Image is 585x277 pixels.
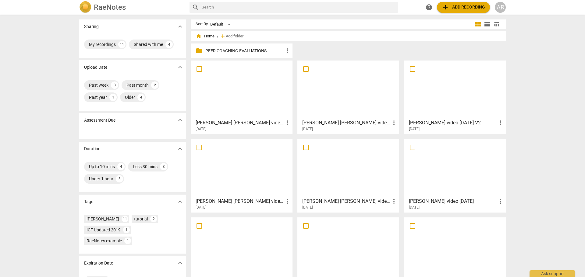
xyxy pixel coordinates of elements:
div: 2 [151,81,158,89]
button: Table view [492,20,501,29]
input: Search [202,2,395,12]
span: [DATE] [409,205,420,210]
h3: CURRY FARINELLA video 08.05.25 [302,119,390,126]
span: expand_more [176,145,184,152]
span: [DATE] [196,126,206,132]
div: ICF Updated 2019 [87,227,121,233]
span: Add folder [226,34,243,39]
div: 11 [118,41,126,48]
a: [PERSON_NAME] video [DATE][DATE] [406,141,504,210]
h3: CURRY FARINELLA video 08.20.25 [196,119,284,126]
span: expand_more [176,23,184,30]
span: Home [196,33,214,39]
span: expand_more [176,259,184,267]
p: Tags [84,199,93,205]
a: LogoRaeNotes [79,1,185,13]
span: more_vert [284,119,291,126]
span: expand_more [176,198,184,205]
button: List view [483,20,492,29]
a: [PERSON_NAME] [PERSON_NAME] video [DATE][DATE] [193,63,290,131]
div: tutorial [134,216,148,222]
a: [PERSON_NAME] video [DATE] V2[DATE] [406,63,504,131]
a: Help [424,2,434,13]
span: add [442,4,449,11]
span: more_vert [497,119,504,126]
h3: CURRY DICHARRY video 08.06.25 [409,198,497,205]
div: 11 [122,216,128,222]
a: [PERSON_NAME] [PERSON_NAME] video 07 31 25[DATE] [300,141,397,210]
span: table_chart [494,21,499,27]
p: PEER COACHING EVALUATIONS [205,48,284,54]
button: AR [495,2,506,13]
p: Assessment Due [84,117,115,123]
p: Sharing [84,23,99,30]
h3: CURRY CORBAN video 08.29.25 V2 [409,119,497,126]
div: Shared with me [134,41,163,47]
span: add [220,33,226,39]
button: Show more [175,197,185,206]
h2: RaeNotes [94,3,126,12]
div: Up to 10 mins [89,164,115,170]
div: 1 [124,237,131,244]
div: 8 [116,175,123,182]
span: more_vert [390,198,398,205]
span: search [192,4,199,11]
span: [DATE] [409,126,420,132]
div: Past month [126,82,149,88]
div: Under 1 hour [89,176,113,182]
div: 4 [165,41,173,48]
span: view_module [474,21,482,28]
button: Show more [175,258,185,268]
div: Less 30 mins [133,164,158,170]
div: Past year [89,94,107,100]
span: expand_more [176,64,184,71]
button: Show more [175,22,185,31]
div: RaeNotes example [87,238,122,244]
span: view_list [484,21,491,28]
a: [PERSON_NAME] [PERSON_NAME] video [DATE][DATE] [300,63,397,131]
div: 4 [137,94,145,101]
div: 4 [117,163,125,170]
div: Ask support [530,270,575,277]
a: [PERSON_NAME] [PERSON_NAME] video [DATE] v2[DATE] [193,141,290,210]
button: Show more [175,144,185,153]
button: Tile view [473,20,483,29]
div: Sort By [196,22,208,26]
span: more_vert [390,119,398,126]
div: [PERSON_NAME] [87,216,119,222]
div: Default [210,19,233,29]
span: more_vert [284,47,291,54]
button: Show more [175,63,185,72]
span: more_vert [284,198,291,205]
span: / [217,34,218,39]
div: Older [125,94,135,100]
div: 3 [160,163,167,170]
span: Add recording [442,4,485,11]
span: expand_more [176,116,184,124]
span: help [425,4,433,11]
span: [DATE] [302,126,313,132]
div: Past week [89,82,108,88]
div: My recordings [89,41,116,47]
img: Logo [79,1,91,13]
span: [DATE] [302,205,313,210]
p: Duration [84,146,101,152]
span: folder [196,47,203,54]
button: Show more [175,116,185,125]
h3: CURRY CARUSO video 07 31 25 [302,198,390,205]
div: 8 [111,81,118,89]
div: 1 [109,94,117,101]
h3: CURRY CARUSO video 08.18.25 v2 [196,198,284,205]
button: Upload [437,2,490,13]
div: 1 [123,227,130,233]
span: home [196,33,202,39]
p: Expiration Date [84,260,113,266]
span: more_vert [497,198,504,205]
p: Upload Date [84,64,107,71]
div: 2 [150,216,157,222]
span: [DATE] [196,205,206,210]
